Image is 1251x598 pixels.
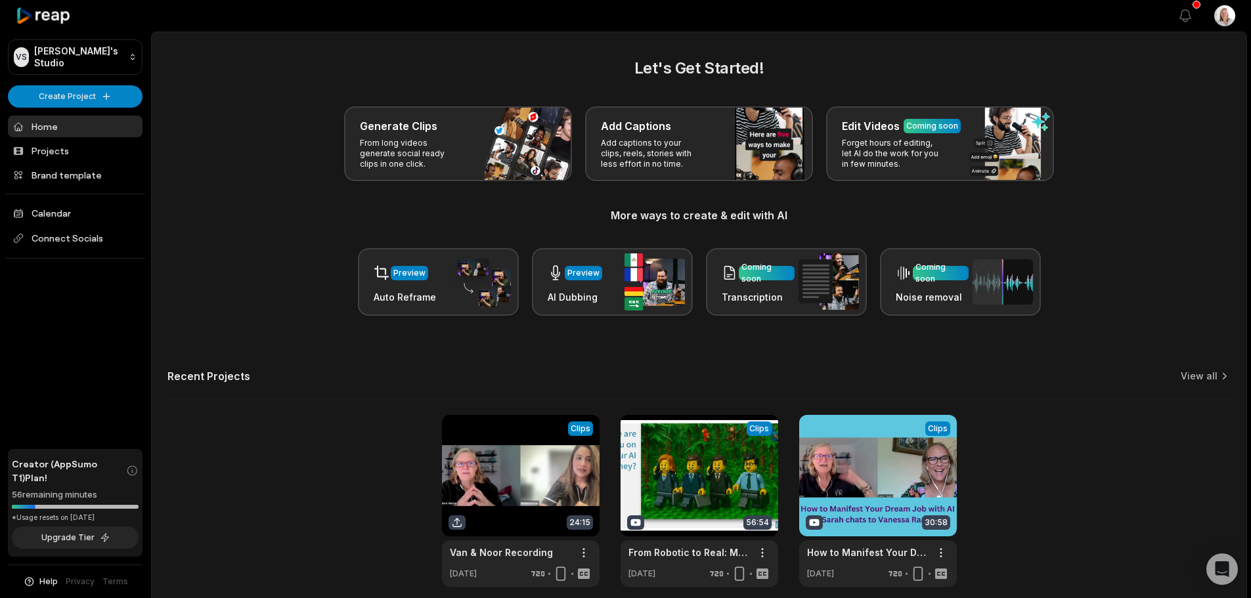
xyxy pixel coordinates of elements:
[12,457,126,484] span: Creator (AppSumo T1) Plan!
[360,138,462,169] p: From long videos generate social ready clips in one click.
[450,257,511,308] img: auto_reframe.png
[8,116,143,137] a: Home
[14,47,29,67] div: VS
[915,261,966,285] div: Coming soon
[601,118,671,134] h3: Add Captions
[1206,553,1238,585] div: Open Intercom Messenger
[8,140,143,161] a: Projects
[1181,370,1218,383] a: View all
[842,118,900,134] h3: Edit Videos
[450,545,553,559] a: Van & Noor Recording
[374,290,436,304] h3: Auto Reframe
[34,45,123,69] p: [PERSON_NAME]'s Studio
[625,253,685,310] img: ai_dubbing.png
[548,290,602,304] h3: AI Dubbing
[973,259,1033,305] img: noise_removal.png
[167,56,1231,80] h2: Let's Get Started!
[8,202,143,224] a: Calendar
[799,253,859,310] img: transcription.png
[167,370,250,383] h2: Recent Projects
[12,526,139,549] button: Upgrade Tier
[360,118,437,134] h3: Generate Clips
[906,120,958,132] div: Coming soon
[842,138,944,169] p: Forget hours of editing, let AI do the work for you in few minutes.
[66,576,95,587] a: Privacy
[8,164,143,186] a: Brand template
[8,85,143,108] button: Create Project
[102,576,128,587] a: Terms
[722,290,795,304] h3: Transcription
[807,545,928,559] a: How to Manifest Your Dream Job with AI – [PERSON_NAME] chats to [PERSON_NAME]
[167,207,1231,223] h3: More ways to create & edit with AI
[12,488,139,502] div: 56 remaining minutes
[628,545,749,559] a: From Robotic to Real: Making AI Sound Like YouA Talk by [PERSON_NAME]
[567,267,600,279] div: Preview
[23,576,58,587] button: Help
[896,290,969,304] h3: Noise removal
[12,513,139,523] div: *Usage resets on [DATE]
[393,267,426,279] div: Preview
[8,226,143,250] span: Connect Socials
[741,261,792,285] div: Coming soon
[39,576,58,587] span: Help
[601,138,703,169] p: Add captions to your clips, reels, stories with less effort in no time.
